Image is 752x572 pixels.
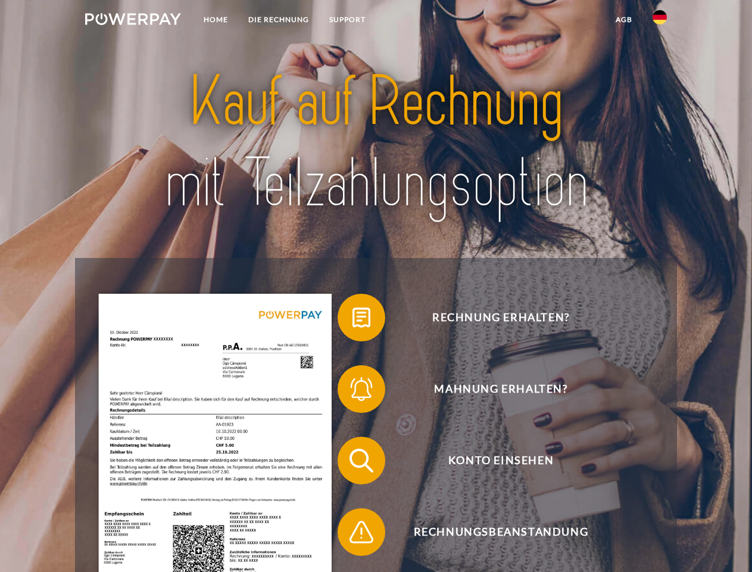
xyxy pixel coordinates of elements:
button: Konto einsehen [338,437,647,484]
a: DIE RECHNUNG [238,9,319,30]
img: qb_search.svg [347,446,376,475]
img: qb_warning.svg [347,517,376,547]
a: Home [194,9,238,30]
img: de [653,10,667,24]
span: Rechnungsbeanstandung [355,508,647,556]
span: Rechnung erhalten? [355,294,647,341]
button: Mahnung erhalten? [338,365,647,413]
img: title-powerpay_de.svg [114,57,638,228]
a: agb [606,9,642,30]
img: qb_bell.svg [347,374,376,404]
button: Rechnungsbeanstandung [338,508,647,556]
a: SUPPORT [319,9,376,30]
button: Rechnung erhalten? [338,294,647,341]
span: Konto einsehen [355,437,647,484]
img: logo-powerpay-white.svg [85,13,181,25]
img: qb_bill.svg [347,303,376,332]
span: Mahnung erhalten? [355,365,647,413]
